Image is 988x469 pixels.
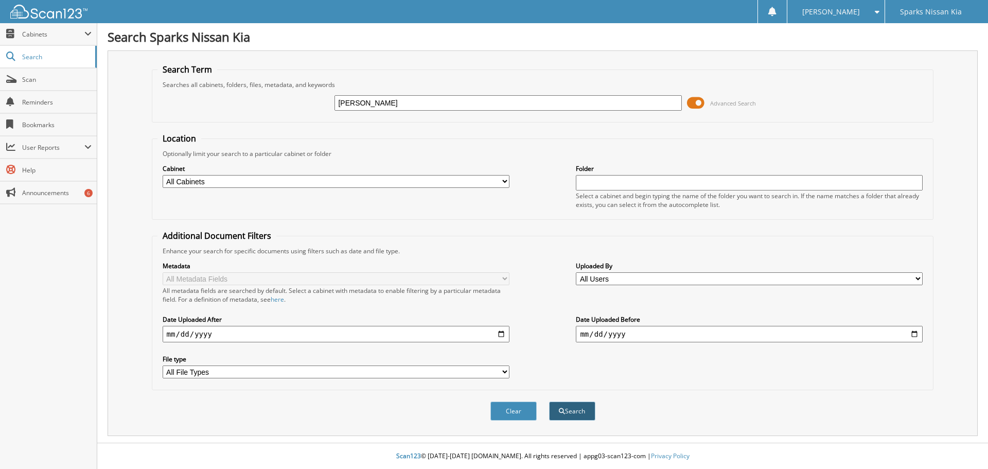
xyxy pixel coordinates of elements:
[651,451,690,460] a: Privacy Policy
[157,247,928,255] div: Enhance your search for specific documents using filters such as date and file type.
[22,98,92,107] span: Reminders
[802,9,860,15] span: [PERSON_NAME]
[157,80,928,89] div: Searches all cabinets, folders, files, metadata, and keywords
[22,53,90,61] span: Search
[163,286,509,304] div: All metadata fields are searched by default. Select a cabinet with metadata to enable filtering b...
[157,64,217,75] legend: Search Term
[84,189,93,197] div: 6
[97,444,988,469] div: © [DATE]-[DATE] [DOMAIN_NAME]. All rights reserved | appg03-scan123-com |
[157,149,928,158] div: Optionally limit your search to a particular cabinet or folder
[163,355,509,363] label: File type
[22,75,92,84] span: Scan
[271,295,284,304] a: here
[157,133,201,144] legend: Location
[163,315,509,324] label: Date Uploaded After
[937,420,988,469] iframe: Chat Widget
[576,262,923,270] label: Uploaded By
[22,188,92,197] span: Announcements
[10,5,87,19] img: scan123-logo-white.svg
[157,230,276,241] legend: Additional Document Filters
[396,451,421,460] span: Scan123
[22,30,84,39] span: Cabinets
[576,315,923,324] label: Date Uploaded Before
[22,166,92,175] span: Help
[710,99,756,107] span: Advanced Search
[22,143,84,152] span: User Reports
[490,402,537,421] button: Clear
[576,192,923,209] div: Select a cabinet and begin typing the name of the folder you want to search in. If the name match...
[108,28,978,45] h1: Search Sparks Nissan Kia
[549,402,595,421] button: Search
[576,164,923,173] label: Folder
[163,326,509,342] input: start
[163,164,509,173] label: Cabinet
[900,9,962,15] span: Sparks Nissan Kia
[576,326,923,342] input: end
[163,262,509,270] label: Metadata
[22,120,92,129] span: Bookmarks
